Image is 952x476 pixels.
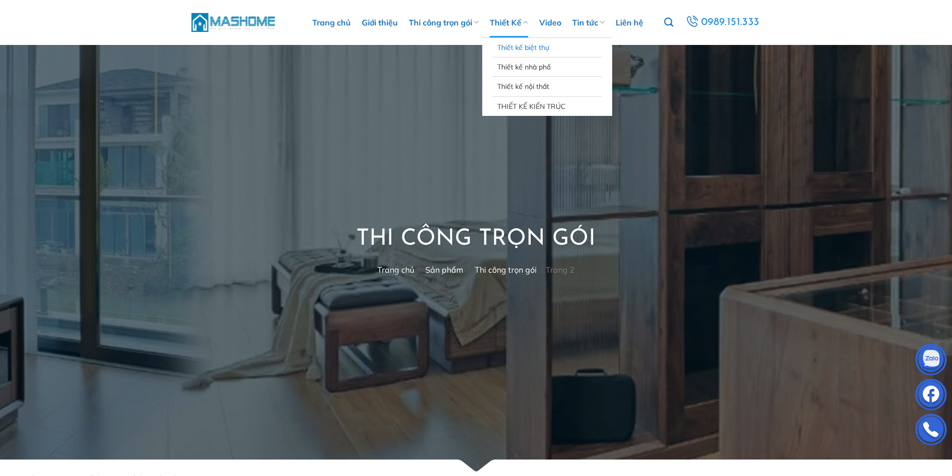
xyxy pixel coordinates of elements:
[572,7,605,37] a: Tin tức
[191,11,276,33] img: MasHome – Tổng Thầu Thiết Kế Và Xây Nhà Trọn Gói
[916,381,946,411] img: Facebook
[664,12,673,33] a: Tìm kiếm
[362,7,398,37] a: Giới thiệu
[497,38,597,57] a: Thiết kế biệt thự
[497,77,597,96] a: Thiết kế nội thất
[497,97,597,116] a: THIẾT KẾ KIẾN TRÚC
[475,265,537,275] a: Thi công trọn gói
[468,265,470,275] span: /
[916,416,946,446] img: Phone
[616,7,643,37] a: Liên hệ
[425,265,463,275] a: Sản phẩm
[409,7,479,37] a: Thi công trọn gói
[356,265,596,275] nav: Trang 2
[497,57,597,76] a: Thiết kế nhà phố
[539,7,561,37] a: Video
[377,265,414,275] a: Trang chủ
[418,265,421,275] span: /
[312,7,351,37] a: Trang chủ
[684,13,761,31] a: 0989.151.333
[541,265,544,275] span: /
[701,14,760,31] span: 0989.151.333
[490,7,528,37] a: Thiết Kế
[916,346,946,376] img: Zalo
[356,225,596,254] h1: Thi công trọn gói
